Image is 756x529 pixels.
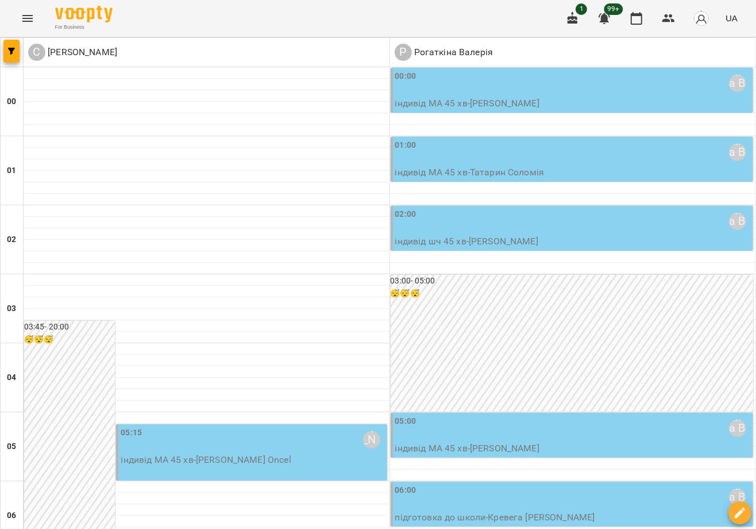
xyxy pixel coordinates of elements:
[395,97,751,110] p: індивід МА 45 хв - [PERSON_NAME]
[55,6,113,22] img: Voopty Logo
[395,484,416,497] label: 06:00
[395,70,416,83] label: 00:00
[121,453,384,467] p: індивід МА 45 хв - [PERSON_NAME] Oncel
[395,44,493,61] a: Р Рогаткіна Валерія
[729,213,746,230] div: Рогаткіна Валерія
[604,3,623,15] span: 99+
[28,44,117,61] div: Самсонова Ніла
[412,45,493,59] p: Рогаткіна Валерія
[363,431,380,448] div: Самсонова Ніла
[7,371,16,384] h6: 04
[576,3,587,15] span: 1
[7,164,16,177] h6: 01
[729,489,746,506] div: Рогаткіна Валерія
[391,275,754,287] h6: 03:00 - 05:00
[395,44,493,61] div: Рогаткіна Валерія
[7,440,16,453] h6: 05
[28,44,117,61] a: С [PERSON_NAME]
[721,7,742,29] button: UA
[395,415,416,428] label: 05:00
[726,12,738,24] span: UA
[14,5,41,32] button: Menu
[55,24,113,31] span: For Business
[28,44,45,61] div: С
[729,75,746,92] div: Рогаткіна Валерія
[395,139,416,152] label: 01:00
[729,420,746,437] div: Рогаткіна Валерія
[7,233,16,246] h6: 02
[7,302,16,315] h6: 03
[693,10,709,26] img: avatar_s.png
[121,427,142,439] label: 05:15
[395,235,751,248] p: індивід шч 45 хв - [PERSON_NAME]
[7,509,16,522] h6: 06
[395,166,751,179] p: індивід МА 45 хв - Татарин Соломія
[395,442,751,455] p: індивід МА 45 хв - [PERSON_NAME]
[729,144,746,161] div: Рогаткіна Валерія
[24,321,115,333] h6: 03:45 - 20:00
[24,333,115,346] h6: 😴😴😴
[395,208,416,221] label: 02:00
[7,95,16,108] h6: 00
[45,45,117,59] p: [PERSON_NAME]
[395,511,751,524] p: підготовка до школи - Кревега [PERSON_NAME]
[391,287,754,300] h6: 😴😴😴
[395,44,412,61] div: Р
